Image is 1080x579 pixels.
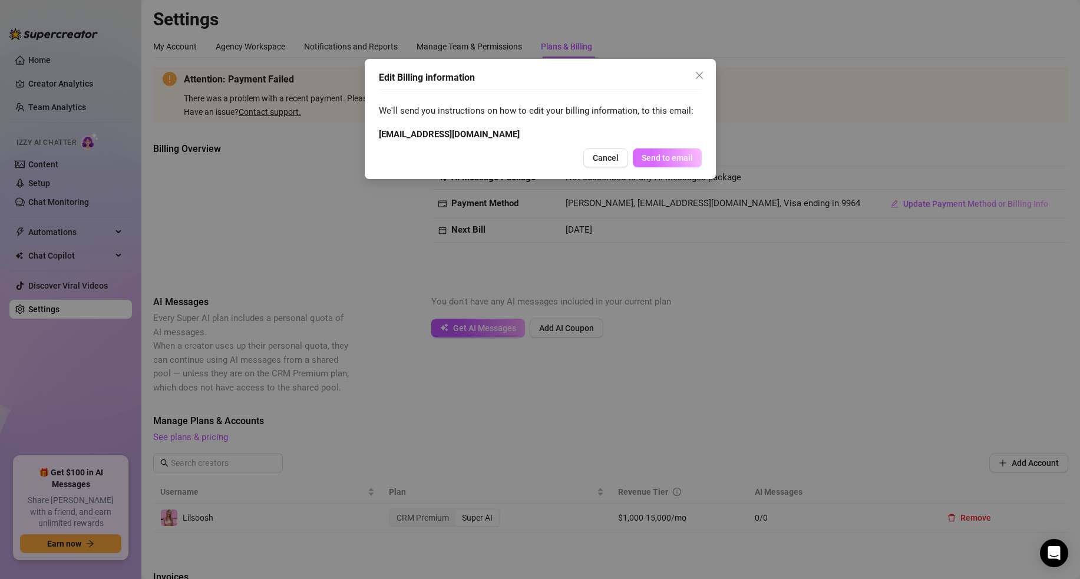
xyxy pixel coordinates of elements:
[690,71,709,80] span: Close
[690,66,709,85] button: Close
[642,153,693,163] span: Send to email
[695,71,704,80] span: close
[379,104,702,118] span: We'll send you instructions on how to edit your billing information, to this email:
[379,71,702,85] div: Edit Billing information
[1040,539,1068,567] div: Open Intercom Messenger
[583,148,628,167] button: Cancel
[379,129,520,140] strong: [EMAIL_ADDRESS][DOMAIN_NAME]
[633,148,702,167] button: Send to email
[593,153,619,163] span: Cancel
